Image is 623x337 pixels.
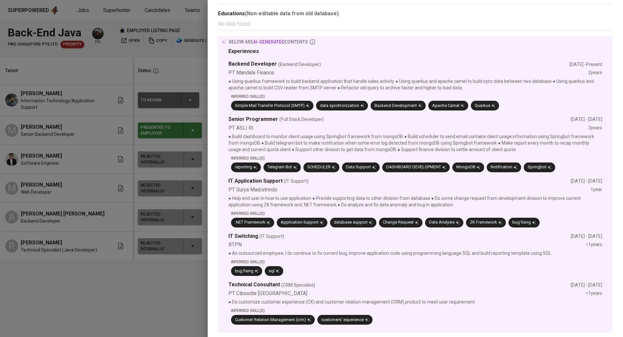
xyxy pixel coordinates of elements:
div: bug fixing [235,268,258,274]
div: Backend Developer [228,60,569,68]
div: 3 years [588,124,602,132]
div: Data Support [346,164,376,170]
div: [DATE] - [DATE] [571,116,602,123]
div: [DATE] - [DATE] [571,282,602,288]
span: (CRM Specialist) [281,282,315,288]
div: bug fixing [512,219,536,226]
div: IT Application Support [228,177,571,185]
div: Senior Programmer [228,116,571,123]
p: ● Help end user in how to use application ● Provide supporting data to other division from databa... [228,195,602,208]
b: (Non-editable data from old database) [245,10,339,17]
div: SCHEDULER [307,164,336,170]
div: Quarkus [475,103,495,109]
p: Inferred Skill(s) [231,308,602,314]
p: No data found. [218,20,613,28]
div: <1 years [586,290,602,297]
p: ● Using quarkus framework to build backend application that handle sales activity ● Using quarkus... [228,78,602,91]
div: [DATE] - [DATE] [571,178,602,184]
p: ● Do customize customer experience (CX) and customer relation management (CRM) product to meet us... [228,299,602,305]
div: Technical Consultant [228,281,571,289]
div: PT Surya Madistrindo [228,186,591,194]
div: 1 year [591,186,602,194]
div: database support [334,219,373,226]
span: (Full Stack Developer) [279,116,324,123]
div: ZK Framework [470,219,502,226]
span: (IT Support) [284,178,309,184]
div: Experiences [228,48,602,55]
div: <1 years [586,241,602,249]
div: MongoDB [456,164,480,170]
span: AI-generated [253,39,285,45]
div: [DATE] - [DATE] [571,233,602,240]
div: 2 years [588,69,602,77]
p: below are contents [229,39,308,45]
div: DASHBOARD DEVELOPMENT [386,164,446,170]
div: PT ASLI RI [228,124,588,132]
div: [DATE] - Present [569,61,602,68]
div: Application Support [281,219,324,226]
div: BTPN [228,241,586,249]
div: .NET Framework [235,219,270,226]
div: reporting [235,164,257,170]
div: Apache Camel [432,103,464,109]
p: Inferred Skill(s) [231,155,602,161]
p: Inferred Skill(s) [231,259,602,265]
span: (IT Support) [260,233,284,240]
div: Data Analysis [429,219,459,226]
div: Telegram Bot [267,164,297,170]
span: (Backend Developer) [278,61,321,68]
p: Inferred Skill(s) [231,94,602,99]
div: IT Switching [228,233,571,240]
div: Simple Mail Transfer Protocol (SMTP) [235,103,310,109]
div: Springbot [528,164,551,170]
div: sql [269,268,279,274]
div: Educations [218,10,613,18]
div: Customer Relation Management (crm) [235,317,311,323]
p: ● As outsourced employee, I do continue to fix current bug, improve application code using progra... [228,250,602,256]
div: data synchronization [320,103,364,109]
p: Inferred Skill(s) [231,211,602,216]
div: Change Request [383,219,419,226]
div: PT Ciboodle [GEOGRAPHIC_DATA] [228,290,586,297]
div: PT Mandala Finance [228,69,588,77]
div: customers' experience [321,317,369,323]
div: Notification [491,164,517,170]
p: ● Build dashboard to monitor client usage using Springbot framework from mongoDB ● Build schedule... [228,133,602,153]
div: Backend Development [374,103,422,109]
